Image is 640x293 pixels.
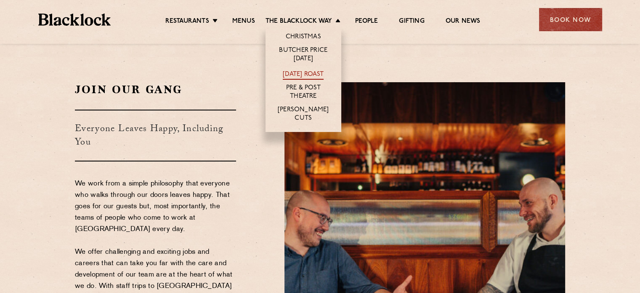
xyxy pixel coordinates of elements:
img: BL_Textured_Logo-footer-cropped.svg [38,13,111,26]
a: Butcher Price [DATE] [274,46,333,64]
a: Christmas [286,33,321,42]
a: Menus [232,17,255,27]
a: [DATE] Roast [283,70,324,80]
a: Restaurants [165,17,209,27]
a: Our News [446,17,481,27]
div: Book Now [539,8,602,31]
a: The Blacklock Way [266,17,332,27]
h3: Everyone Leaves Happy, Including You [75,110,236,161]
a: [PERSON_NAME] Cuts [274,106,333,124]
a: Pre & Post Theatre [274,84,333,102]
h2: Join Our Gang [75,82,236,97]
a: Gifting [399,17,424,27]
a: People [355,17,378,27]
